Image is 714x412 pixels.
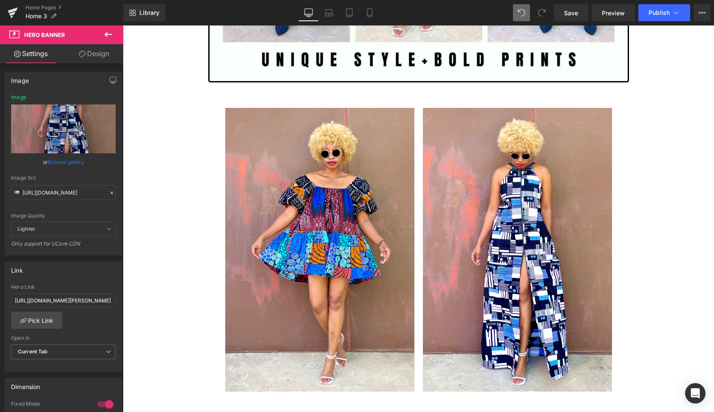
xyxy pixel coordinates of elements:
a: Mobile [360,4,380,21]
div: Image Src [11,175,116,181]
input: Link [11,185,116,200]
span: Publish [649,9,670,16]
div: Open In [11,335,116,341]
input: https://your-shop.myshopify.com [11,293,116,308]
div: Link [11,262,23,274]
div: Only support for UCare CDN [11,240,116,253]
button: Redo [533,4,550,21]
button: Publish [638,4,690,21]
b: Lighter [17,226,35,232]
span: Home 3 [25,13,47,20]
a: Tablet [339,4,360,21]
button: Undo [513,4,530,21]
div: Image Quality [11,213,116,219]
div: Image [11,72,29,84]
span: Hero Banner [24,31,65,38]
a: Preview [592,4,635,21]
span: Preview [602,8,625,17]
div: or [11,158,116,166]
div: Dimension [11,378,40,390]
a: Home Pages [25,4,123,11]
a: Browse gallery [48,155,84,169]
a: Pick Link [11,312,62,329]
div: Image [11,94,26,100]
a: Design [63,44,125,63]
span: Library [139,9,159,17]
a: Laptop [319,4,339,21]
div: Hero Link [11,284,116,290]
a: New Library [123,4,165,21]
span: Save [564,8,578,17]
div: Fixed Mode [11,401,89,409]
b: Current Tab [18,348,48,355]
a: Desktop [298,4,319,21]
button: More [694,4,711,21]
div: Open Intercom Messenger [685,383,705,404]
